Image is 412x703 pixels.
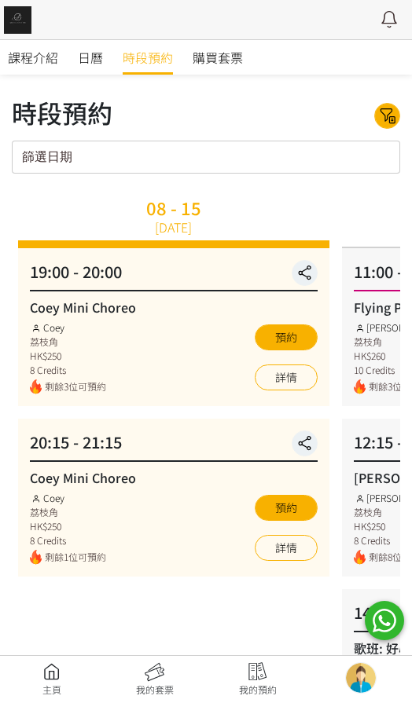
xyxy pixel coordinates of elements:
div: 荔枝角 [30,335,106,349]
div: 8 Credits [30,533,106,547]
div: 時段預約 [12,93,112,131]
span: 剩餘3位可預約 [45,379,106,394]
div: Coey Mini Choreo [30,298,318,317]
a: 時段預約 [123,40,173,75]
a: 詳情 [255,535,318,561]
div: [DATE] [155,218,192,236]
span: 日曆 [78,48,103,67]
span: 剩餘1位可預約 [45,550,106,565]
span: 購買套票 [193,48,243,67]
span: 課程介紹 [8,48,58,67]
div: HK$250 [30,349,106,363]
div: 20:15 - 21:15 [30,430,318,462]
button: 預約 [255,495,318,521]
a: 課程介紹 [8,40,58,75]
div: 08 - 15 [146,199,201,216]
img: fire.png [354,550,366,565]
div: HK$250 [30,519,106,533]
div: 8 Credits [30,363,106,377]
span: 時段預約 [123,48,173,67]
img: fire.png [354,379,366,394]
div: Coey Mini Choreo [30,468,318,487]
a: 詳情 [255,364,318,390]
div: 19:00 - 20:00 [30,260,318,291]
a: 購買套票 [193,40,243,75]
img: fire.png [30,550,42,565]
div: 荔枝角 [30,505,106,519]
img: fire.png [30,379,42,394]
button: 預約 [255,324,318,350]
div: Coey [30,491,106,505]
input: 篩選日期 [12,141,400,174]
a: 日曆 [78,40,103,75]
div: Coey [30,320,106,335]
